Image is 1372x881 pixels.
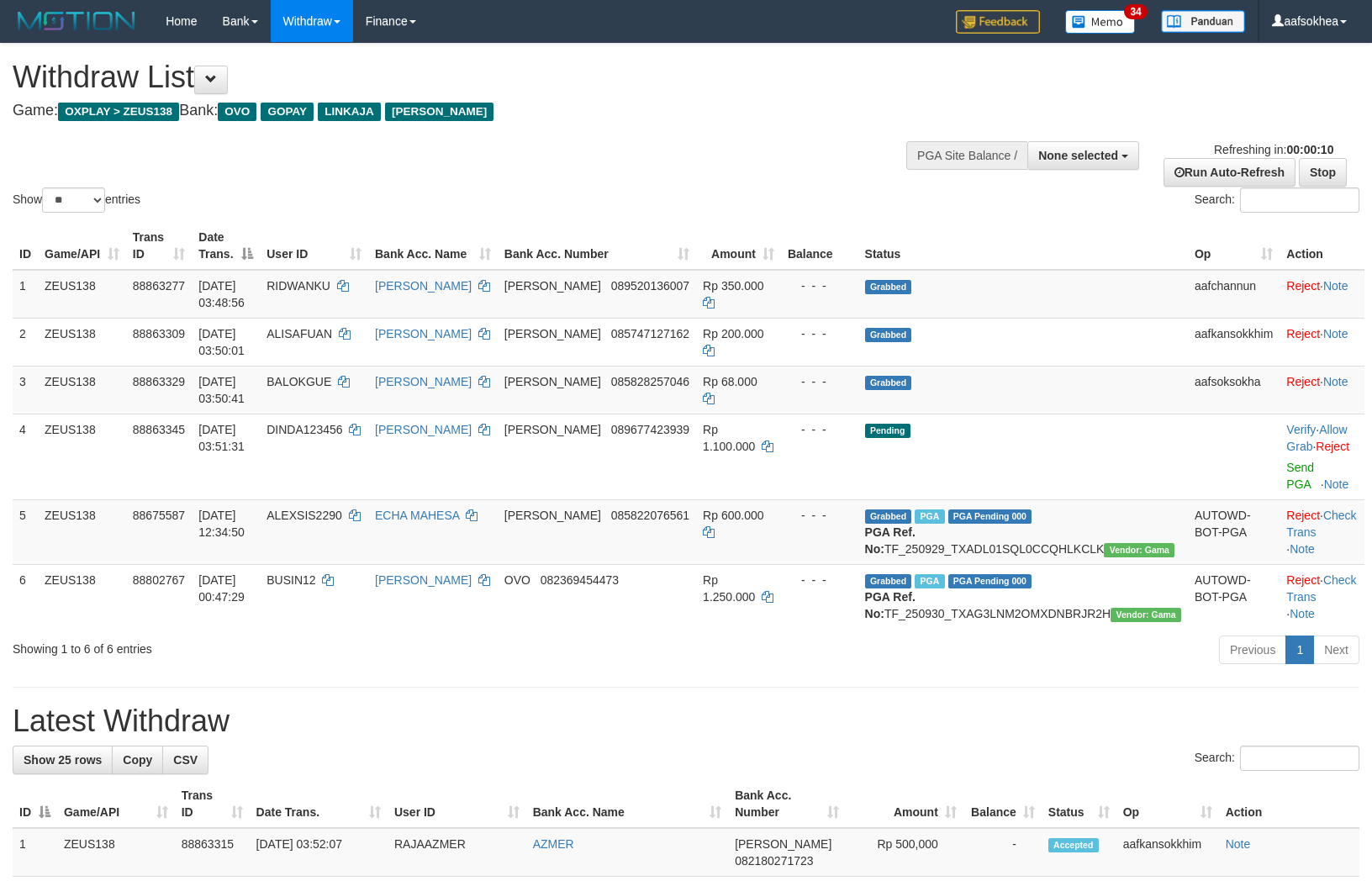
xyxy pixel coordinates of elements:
[318,103,381,121] span: LINKAJA
[906,141,1027,170] div: PGA Site Balance /
[611,327,689,340] span: Copy 085747127162 to clipboard
[1195,746,1359,771] label: Search:
[13,187,140,213] label: Show entries
[198,279,245,309] span: [DATE] 03:48:56
[13,780,57,828] th: ID: activate to sort column descending
[1219,780,1359,828] th: Action
[1286,509,1320,522] a: Reject
[1299,158,1347,187] a: Stop
[375,327,472,340] a: [PERSON_NAME]
[956,10,1040,34] img: Feedback.jpg
[38,222,126,270] th: Game/API: activate to sort column ascending
[38,366,126,414] td: ZEUS138
[533,837,574,851] a: AZMER
[266,279,330,293] span: RIDWANKU
[1323,279,1348,293] a: Note
[58,103,179,121] span: OXPLAY > ZEUS138
[703,279,763,293] span: Rp 350.000
[1214,143,1333,156] span: Refreshing in:
[38,270,126,319] td: ZEUS138
[198,375,245,405] span: [DATE] 03:50:41
[1240,187,1359,213] input: Search:
[504,573,530,587] span: OVO
[13,222,38,270] th: ID
[788,277,852,294] div: - - -
[1286,279,1320,293] a: Reject
[915,574,944,588] span: Marked by aafsreyleap
[1316,440,1349,453] a: Reject
[13,318,38,366] td: 2
[1116,780,1219,828] th: Op: activate to sort column ascending
[13,564,38,629] td: 6
[368,222,498,270] th: Bank Acc. Name: activate to sort column ascending
[1286,423,1316,436] a: Verify
[173,753,198,767] span: CSV
[13,61,898,94] h1: Withdraw List
[865,590,916,620] b: PGA Ref. No:
[865,574,912,588] span: Grabbed
[13,828,57,877] td: 1
[388,780,526,828] th: User ID: activate to sort column ascending
[703,327,763,340] span: Rp 200.000
[963,828,1042,877] td: -
[13,270,38,319] td: 1
[38,414,126,499] td: ZEUS138
[858,222,1188,270] th: Status
[1188,222,1280,270] th: Op: activate to sort column ascending
[1116,828,1219,877] td: aafkansokkhim
[198,509,245,539] span: [DATE] 12:34:50
[133,423,185,436] span: 88863345
[1286,573,1356,604] a: Check Trans
[915,509,944,524] span: Marked by aafpengsreynich
[696,222,781,270] th: Amount: activate to sort column ascending
[133,509,185,522] span: 88675587
[1164,158,1295,187] a: Run Auto-Refresh
[1065,10,1136,34] img: Button%20Memo.svg
[13,499,38,564] td: 5
[504,509,601,522] span: [PERSON_NAME]
[266,375,331,388] span: BALOKGUE
[1290,607,1315,620] a: Note
[1280,222,1364,270] th: Action
[1286,327,1320,340] a: Reject
[175,780,250,828] th: Trans ID: activate to sort column ascending
[504,423,601,436] span: [PERSON_NAME]
[865,280,912,294] span: Grabbed
[611,375,689,388] span: Copy 085828257046 to clipboard
[735,854,813,868] span: Copy 082180271723 to clipboard
[162,746,208,774] a: CSV
[1290,542,1315,556] a: Note
[703,509,763,522] span: Rp 600.000
[858,499,1188,564] td: TF_250929_TXADL01SQL0CCQHLKCLK
[541,573,619,587] span: Copy 082369454473 to clipboard
[1286,423,1347,453] span: ·
[788,325,852,342] div: - - -
[375,375,472,388] a: [PERSON_NAME]
[1280,499,1364,564] td: · ·
[1226,837,1251,851] a: Note
[112,746,163,774] a: Copy
[1188,270,1280,319] td: aafchannun
[504,375,601,388] span: [PERSON_NAME]
[865,376,912,390] span: Grabbed
[1188,318,1280,366] td: aafkansokkhim
[126,222,192,270] th: Trans ID: activate to sort column ascending
[38,318,126,366] td: ZEUS138
[788,373,852,390] div: - - -
[1048,838,1099,852] span: Accepted
[375,573,472,587] a: [PERSON_NAME]
[1286,375,1320,388] a: Reject
[261,103,314,121] span: GOPAY
[218,103,256,121] span: OVO
[1188,564,1280,629] td: AUTOWD-BOT-PGA
[1219,636,1286,664] a: Previous
[963,780,1042,828] th: Balance: activate to sort column ascending
[57,828,175,877] td: ZEUS138
[13,746,113,774] a: Show 25 rows
[1280,366,1364,414] td: ·
[1124,4,1147,19] span: 34
[1280,318,1364,366] td: ·
[1280,270,1364,319] td: ·
[788,507,852,524] div: - - -
[846,828,963,877] td: Rp 500,000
